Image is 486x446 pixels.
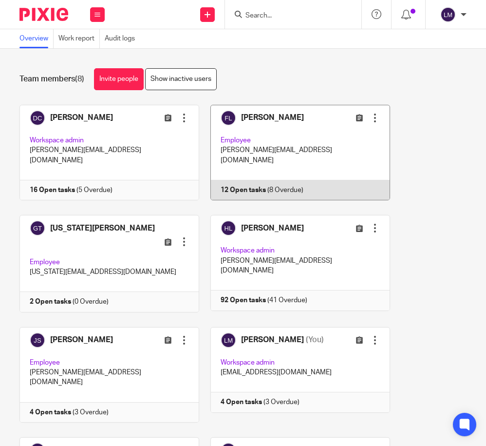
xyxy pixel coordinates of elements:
span: (8) [75,75,84,83]
h1: Team members [19,74,84,84]
a: Overview [19,29,54,48]
a: Invite people [94,68,144,90]
input: Search [244,12,332,20]
img: svg%3E [440,7,456,22]
a: Show inactive users [145,68,217,90]
a: Audit logs [105,29,140,48]
img: Pixie [19,8,68,21]
a: Work report [58,29,100,48]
